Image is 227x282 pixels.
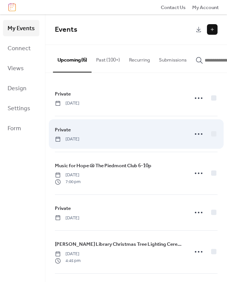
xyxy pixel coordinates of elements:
a: Private [55,126,71,134]
span: Events [55,23,77,37]
span: Connect [8,43,31,54]
span: 4:45 pm [55,257,81,264]
span: [PERSON_NAME] Library Christmas Tree Lighting Ceremony 4:45p-6p [55,240,183,248]
a: Views [3,60,39,76]
span: [DATE] [55,172,81,179]
a: Private [55,90,71,98]
a: Design [3,80,39,96]
span: Views [8,63,24,74]
button: Upcoming (6) [53,45,92,72]
img: logo [8,3,16,11]
button: Submissions [154,45,191,71]
a: Settings [3,100,39,116]
span: My Account [192,4,219,11]
span: [DATE] [55,100,79,107]
span: [DATE] [55,136,79,143]
a: Contact Us [161,3,186,11]
a: My Account [192,3,219,11]
span: 7:00 pm [55,179,81,185]
a: [PERSON_NAME] Library Christmas Tree Lighting Ceremony 4:45p-6p [55,240,183,248]
a: Form [3,120,39,136]
span: My Events [8,23,35,34]
a: Connect [3,40,39,56]
span: [DATE] [55,215,79,222]
a: Music for Hope @ The Piedmont Club 6-10p [55,162,151,170]
button: Past (100+) [92,45,124,71]
a: Private [55,204,71,213]
span: [DATE] [55,251,81,257]
span: Settings [8,103,30,114]
span: Contact Us [161,4,186,11]
span: Private [55,205,71,212]
span: Form [8,123,21,134]
span: Design [8,83,26,94]
button: Recurring [124,45,154,71]
a: My Events [3,20,39,36]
